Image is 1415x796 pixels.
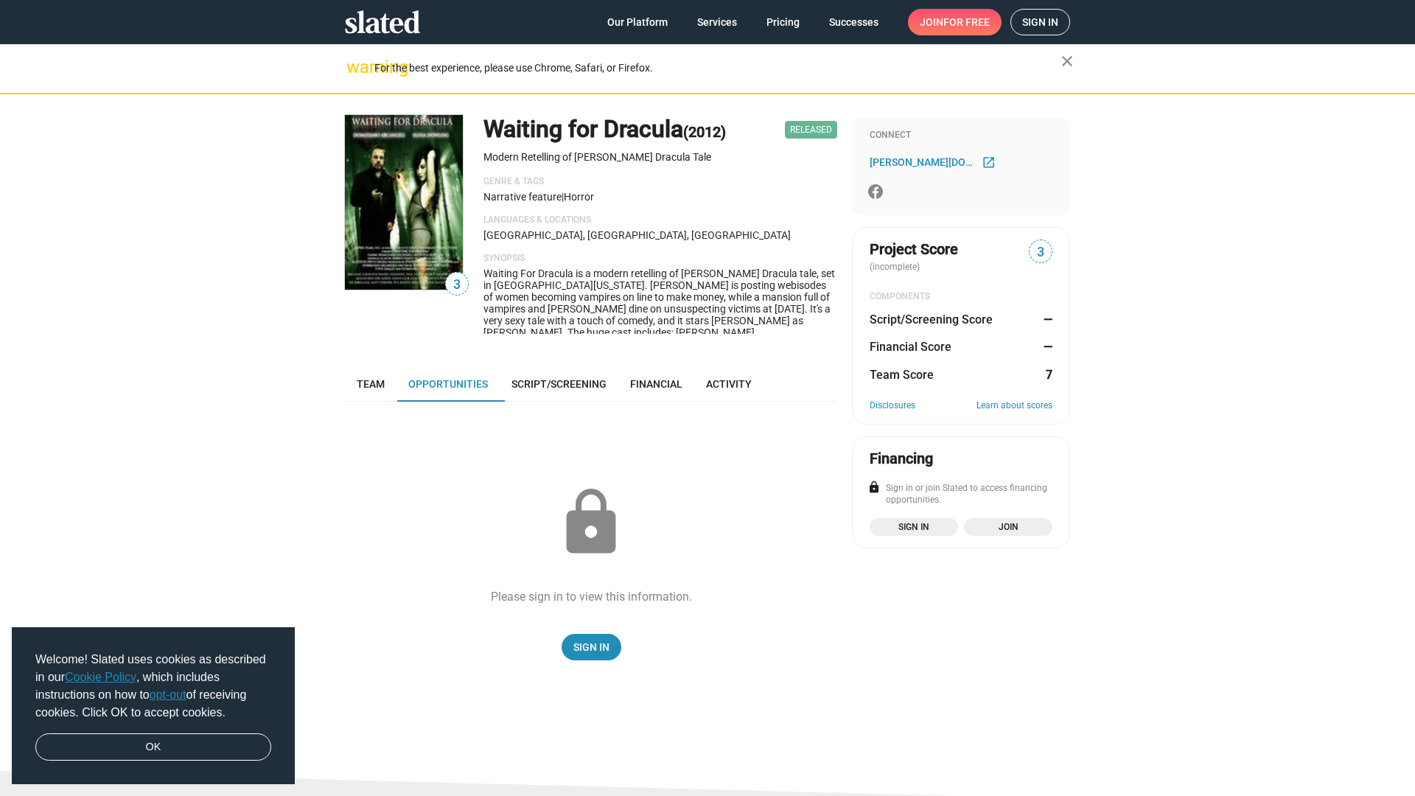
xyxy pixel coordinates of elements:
p: Genre & Tags [483,176,837,188]
dt: Financial Score [870,339,951,355]
a: Disclosures [870,400,915,412]
a: Pricing [755,9,811,35]
span: Narrative feature [483,191,562,203]
a: Team [345,366,396,402]
span: Financial [630,378,682,390]
div: cookieconsent [12,627,295,785]
span: Pricing [766,9,800,35]
span: Released [785,121,837,139]
span: | [562,191,564,203]
a: Joinfor free [908,9,1002,35]
p: Languages & Locations [483,214,837,226]
span: Project Score [870,240,958,259]
mat-icon: open_in_new [982,155,996,169]
mat-icon: lock [554,486,628,559]
a: opt-out [150,688,186,701]
dt: Script/Screening Score [870,312,993,327]
span: Join [973,520,1044,534]
a: Script/Screening [500,366,618,402]
a: Financial [618,366,694,402]
dd: 7 [1038,367,1052,383]
div: Connect [870,130,1052,142]
span: Welcome! Slated uses cookies as described in our , which includes instructions on how to of recei... [35,651,271,722]
mat-icon: lock [867,481,881,494]
mat-icon: warning [346,58,364,76]
div: COMPONENTS [870,291,1052,303]
span: 3 [446,275,468,295]
div: Sign in or join Slated to access financing opportunities. [870,483,1052,506]
span: Horror [564,191,594,203]
span: (2012) [683,123,726,141]
a: Activity [694,366,764,402]
span: Sign In [573,634,609,660]
a: Sign in [870,518,958,536]
span: (incomplete) [870,262,923,272]
span: Script/Screening [511,378,607,390]
span: Services [697,9,737,35]
mat-icon: close [1058,52,1076,70]
span: [PERSON_NAME][DOMAIN_NAME] [870,156,979,168]
dt: Team Score [870,367,934,383]
span: Sign in [1022,10,1058,35]
a: Services [685,9,749,35]
a: Successes [817,9,890,35]
span: 3 [1030,242,1052,262]
h1: Waiting for Dracula [483,114,726,145]
a: Learn about scores [976,400,1052,412]
span: Sign in [878,520,949,534]
span: Successes [829,9,878,35]
div: Please sign in to view this information. [491,589,692,604]
span: [GEOGRAPHIC_DATA], [GEOGRAPHIC_DATA], [GEOGRAPHIC_DATA] [483,229,791,241]
a: Sign In [562,634,621,660]
a: Cookie Policy [65,671,136,683]
a: Join [964,518,1052,536]
span: for free [943,9,990,35]
dd: — [1038,312,1052,327]
a: Opportunities [396,366,500,402]
a: Our Platform [595,9,679,35]
a: Sign in [1010,9,1070,35]
img: Waiting for Dracula [345,115,463,290]
div: For the best experience, please use Chrome, Safari, or Firefox. [374,58,1061,78]
a: [PERSON_NAME][DOMAIN_NAME] [870,153,999,171]
p: Modern Retelling of [PERSON_NAME] Dracula Tale [483,150,837,164]
span: Our Platform [607,9,668,35]
span: Opportunities [408,378,488,390]
dd: — [1038,339,1052,355]
a: dismiss cookie message [35,733,271,761]
span: Activity [706,378,752,390]
div: Financing [870,449,933,469]
p: Synopsis [483,253,837,265]
span: Join [920,9,990,35]
span: Waiting For Dracula is a modern retelling of [PERSON_NAME] Dracula tale, set in [GEOGRAPHIC_DATA]... [483,268,836,409]
span: Team [357,378,385,390]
